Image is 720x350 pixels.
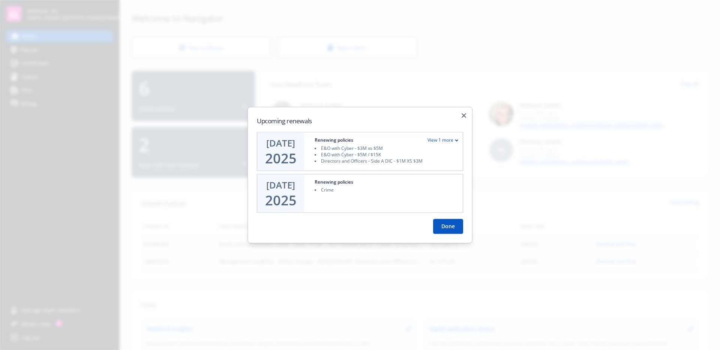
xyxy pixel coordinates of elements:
[315,145,458,151] li: E&O with Cyber - $3M xs $5M
[265,151,297,166] div: 2025
[266,179,295,191] div: [DATE]
[315,187,458,193] li: Crime
[427,137,458,144] div: View 1 more
[315,137,353,144] div: Renewing policies
[315,179,353,185] div: Renewing policies
[433,219,463,234] button: Done
[265,193,297,208] div: 2025
[315,151,458,158] li: E&O with Cyber - $5M / $15K
[315,158,458,164] li: Directors and Officers - Side A DIC - $1M XS $3M
[266,137,295,150] div: [DATE]
[257,116,463,126] h2: Upcoming renewals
